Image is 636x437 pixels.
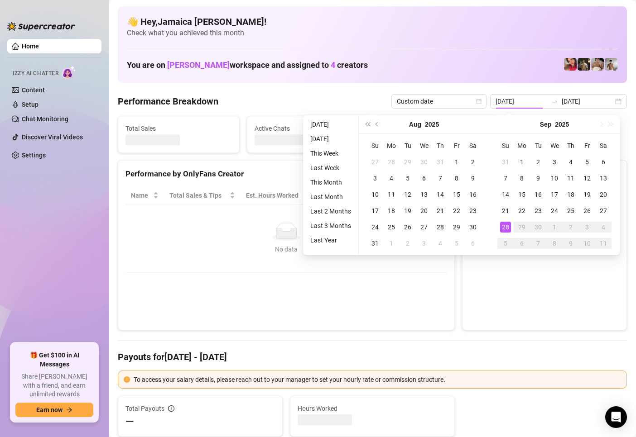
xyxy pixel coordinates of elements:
[318,187,376,204] th: Sales / Hour
[127,28,618,38] span: Check what you achieved this month
[169,190,228,200] span: Total Sales & Tips
[331,60,335,70] span: 4
[605,406,627,428] div: Open Intercom Messenger
[22,115,68,123] a: Chat Monitoring
[134,375,621,385] div: To access your salary details, please reach out to your manager to set your hourly rate or commis...
[564,58,577,71] img: Vanessa
[135,244,438,254] div: No data
[127,15,618,28] h4: 👋 Hey, Jamaica [PERSON_NAME] !
[470,168,619,180] div: Sales by OnlyFans Creator
[496,96,547,106] input: Start date
[125,414,134,429] span: —
[397,95,481,108] span: Custom date
[125,123,232,133] span: Total Sales
[164,187,241,204] th: Total Sales & Tips
[13,69,58,78] span: Izzy AI Chatter
[66,407,72,413] span: arrow-right
[381,190,434,200] span: Chat Conversion
[255,123,361,133] span: Active Chats
[22,133,83,141] a: Discover Viral Videos
[605,58,617,71] img: aussieboy_j
[376,187,447,204] th: Chat Conversion
[246,190,305,200] div: Est. Hours Worked
[125,168,447,180] div: Performance by OnlyFans Creator
[578,58,590,71] img: Tony
[62,66,76,79] img: AI Chatter
[298,404,447,413] span: Hours Worked
[131,190,151,200] span: Name
[15,403,93,417] button: Earn nowarrow-right
[551,98,558,105] span: to
[551,98,558,105] span: swap-right
[22,43,39,50] a: Home
[125,187,164,204] th: Name
[22,101,39,108] a: Setup
[476,99,482,104] span: calendar
[7,22,75,31] img: logo-BBDzfeDw.svg
[118,95,218,108] h4: Performance Breakdown
[591,58,604,71] img: Aussieboy_jfree
[168,405,174,412] span: info-circle
[118,351,627,363] h4: Payouts for [DATE] - [DATE]
[125,404,164,413] span: Total Payouts
[127,60,368,70] h1: You are on workspace and assigned to creators
[15,372,93,399] span: Share [PERSON_NAME] with a friend, and earn unlimited rewards
[384,123,490,133] span: Messages Sent
[36,406,63,413] span: Earn now
[323,190,363,200] span: Sales / Hour
[15,351,93,369] span: 🎁 Get $100 in AI Messages
[124,376,130,383] span: exclamation-circle
[562,96,613,106] input: End date
[22,86,45,94] a: Content
[167,60,230,70] span: [PERSON_NAME]
[22,152,46,159] a: Settings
